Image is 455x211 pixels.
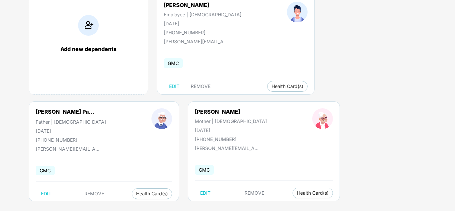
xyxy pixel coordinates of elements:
[41,191,51,196] span: EDIT
[84,191,104,196] span: REMOVE
[36,46,141,52] div: Add new dependents
[164,21,242,26] div: [DATE]
[293,188,333,198] button: Health Card(s)
[78,15,99,36] img: addIcon
[36,108,95,115] div: [PERSON_NAME] Pa...
[185,81,216,92] button: REMOVE
[195,145,262,151] div: [PERSON_NAME][EMAIL_ADDRESS][DOMAIN_NAME]
[164,81,185,92] button: EDIT
[79,188,109,199] button: REMOVE
[245,190,264,196] span: REMOVE
[36,137,106,143] div: [PHONE_NUMBER]
[151,108,172,129] img: profileImage
[287,2,308,22] img: profileImage
[164,39,231,44] div: [PERSON_NAME][EMAIL_ADDRESS][DOMAIN_NAME]
[136,192,168,195] span: Health Card(s)
[312,108,333,129] img: profileImage
[195,127,267,133] div: [DATE]
[195,108,267,115] div: [PERSON_NAME]
[169,84,179,89] span: EDIT
[272,85,303,88] span: Health Card(s)
[132,188,172,199] button: Health Card(s)
[195,188,216,198] button: EDIT
[36,146,102,152] div: [PERSON_NAME][EMAIL_ADDRESS][DOMAIN_NAME]
[36,119,106,125] div: Father | [DEMOGRAPHIC_DATA]
[164,12,242,17] div: Employee | [DEMOGRAPHIC_DATA]
[195,136,267,142] div: [PHONE_NUMBER]
[164,30,242,35] div: [PHONE_NUMBER]
[36,128,106,134] div: [DATE]
[36,166,55,175] span: GMC
[195,118,267,124] div: Mother | [DEMOGRAPHIC_DATA]
[164,2,242,8] div: [PERSON_NAME]
[297,191,329,195] span: Health Card(s)
[195,165,214,175] span: GMC
[200,190,210,196] span: EDIT
[36,188,57,199] button: EDIT
[267,81,308,92] button: Health Card(s)
[191,84,210,89] span: REMOVE
[239,188,270,198] button: REMOVE
[164,58,183,68] span: GMC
